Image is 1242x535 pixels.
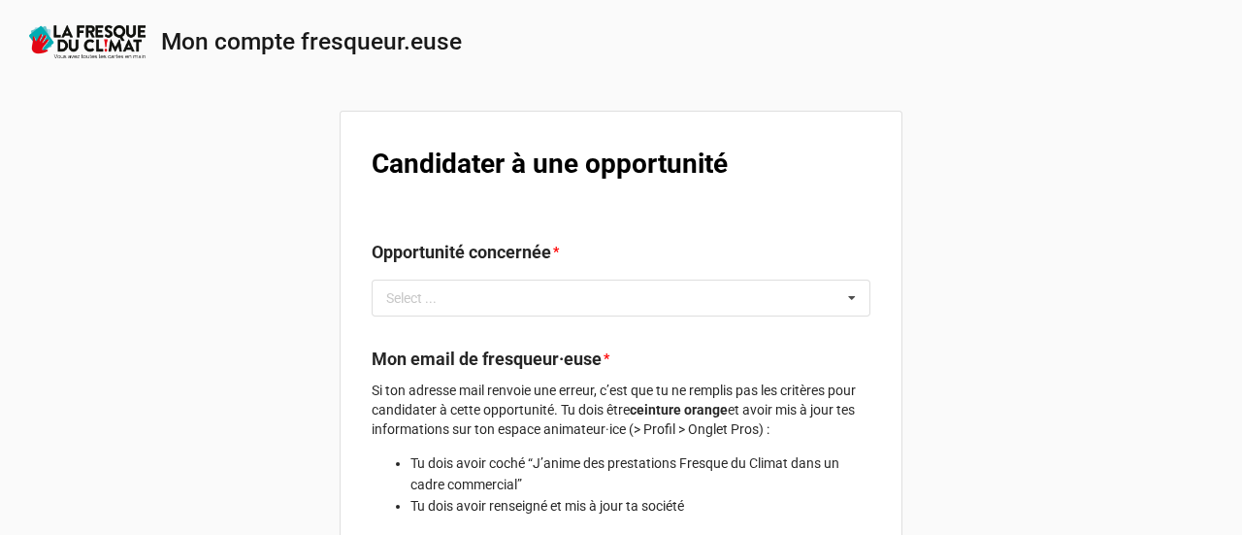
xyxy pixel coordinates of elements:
[372,346,602,373] label: Mon email de fresqueur·euse
[372,381,870,439] p: Si ton adresse mail renvoie une erreur, c’est que tu ne remplis pas les critères pour candidater ...
[630,402,728,418] strong: ceinture orange
[372,239,551,266] label: Opportunité concernée
[381,287,465,310] div: Select ...
[29,25,146,58] img: GaE51ziWEb%2Flogo%20FDC%20FR%20normal%20couleur.png
[372,148,728,180] b: Candidater à une opportunité
[161,30,462,54] div: Mon compte fresqueur.euse
[410,452,870,495] li: Tu dois avoir coché “J’anime des prestations Fresque du Climat dans un cadre commercial”
[410,495,870,517] li: Tu dois avoir renseigné et mis à jour ta société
